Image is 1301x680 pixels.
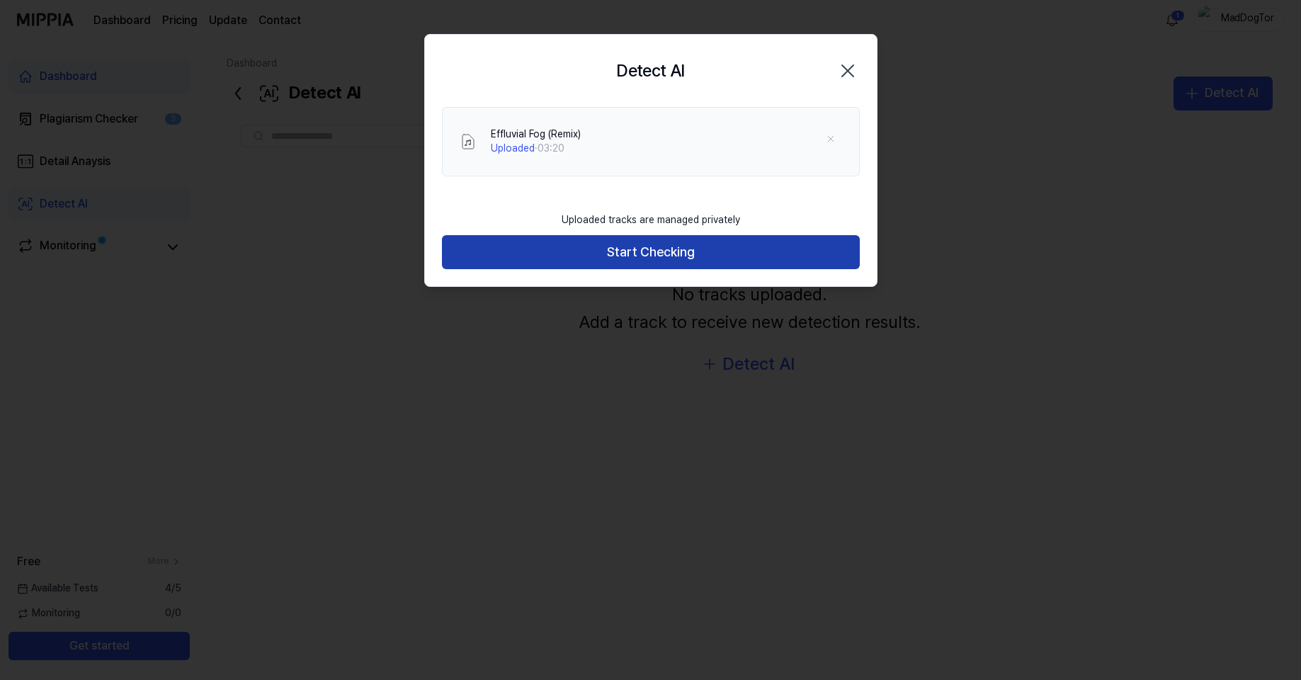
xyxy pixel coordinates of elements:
[460,133,477,150] img: File Select
[616,57,685,84] h2: Detect AI
[491,142,581,156] div: · 03:20
[491,127,581,142] div: Effluvial Fog (Remix)
[553,205,749,236] div: Uploaded tracks are managed privately
[491,142,535,154] span: Uploaded
[442,235,860,269] button: Start Checking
